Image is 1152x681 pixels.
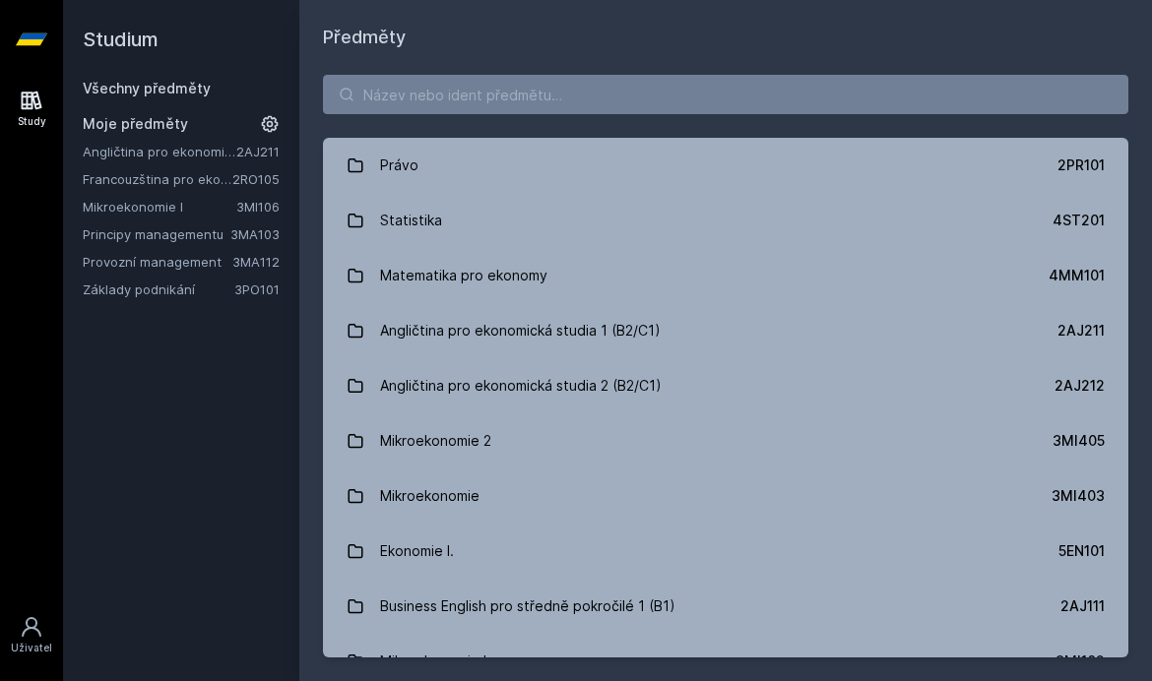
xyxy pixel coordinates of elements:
div: Uživatel [11,641,52,655]
a: Angličtina pro ekonomická studia 1 (B2/C1) 2AJ211 [323,303,1128,358]
div: 2PR101 [1057,155,1105,175]
div: Ekonomie I. [380,531,454,571]
input: Název nebo ident předmětu… [323,75,1128,114]
a: Všechny předměty [83,80,211,96]
a: Study [4,79,59,139]
a: Provozní management [83,252,232,272]
div: Business English pro středně pokročilé 1 (B1) [380,587,675,626]
div: 2AJ111 [1060,596,1105,616]
a: Principy managementu [83,224,230,244]
div: Matematika pro ekonomy [380,256,547,295]
a: Business English pro středně pokročilé 1 (B1) 2AJ111 [323,579,1128,634]
a: Ekonomie I. 5EN101 [323,524,1128,579]
a: Mikroekonomie 2 3MI405 [323,413,1128,468]
a: Mikroekonomie I [83,197,236,217]
div: Mikroekonomie [380,476,480,516]
a: Matematika pro ekonomy 4MM101 [323,248,1128,303]
div: Mikroekonomie 2 [380,421,491,461]
div: Mikroekonomie I [380,642,486,681]
a: 3PO101 [234,281,280,297]
div: Právo [380,146,418,185]
a: Angličtina pro ekonomická studia 1 (B2/C1) [83,142,236,161]
div: 2AJ211 [1057,321,1105,340]
a: Základy podnikání [83,279,234,299]
div: Study [18,114,46,129]
a: 3MA103 [230,226,280,242]
a: Angličtina pro ekonomická studia 2 (B2/C1) 2AJ212 [323,358,1128,413]
div: Statistika [380,201,442,240]
a: Právo 2PR101 [323,138,1128,193]
a: 3MA112 [232,254,280,270]
div: 5EN101 [1058,541,1105,561]
div: 2AJ212 [1055,376,1105,396]
a: Statistika 4ST201 [323,193,1128,248]
a: Francouzština pro ekonomy - středně pokročilá úroveň 1 (A2/B1) [83,169,232,189]
div: 3MI403 [1052,486,1105,506]
span: Moje předměty [83,114,188,134]
a: Mikroekonomie 3MI403 [323,468,1128,524]
h1: Předměty [323,24,1128,51]
a: Uživatel [4,605,59,665]
div: 3MI405 [1053,431,1105,451]
div: 4ST201 [1053,211,1105,230]
div: 3MI102 [1056,651,1105,671]
div: 4MM101 [1049,266,1105,285]
div: Angličtina pro ekonomická studia 1 (B2/C1) [380,311,661,350]
div: Angličtina pro ekonomická studia 2 (B2/C1) [380,366,662,405]
a: 3MI106 [236,199,280,215]
a: 2AJ211 [236,144,280,159]
a: 2RO105 [232,171,280,187]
